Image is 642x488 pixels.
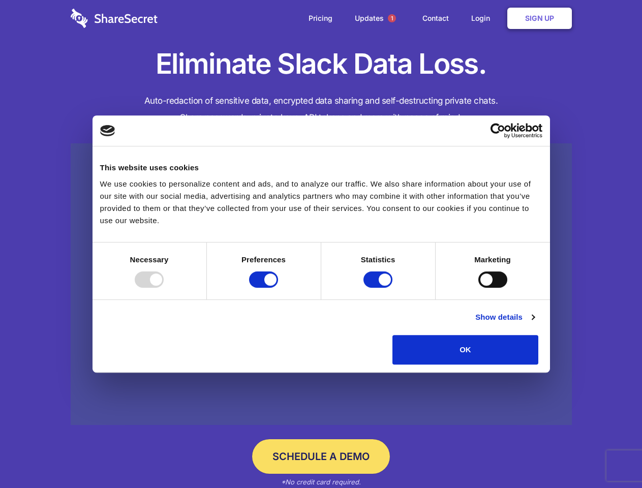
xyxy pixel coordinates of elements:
a: Contact [412,3,459,34]
strong: Statistics [361,255,395,264]
a: Usercentrics Cookiebot - opens in a new window [453,123,542,138]
div: We use cookies to personalize content and ads, and to analyze our traffic. We also share informat... [100,178,542,227]
em: *No credit card required. [281,478,361,486]
button: OK [392,335,538,364]
a: Wistia video thumbnail [71,143,572,425]
strong: Marketing [474,255,511,264]
h4: Auto-redaction of sensitive data, encrypted data sharing and self-destructing private chats. Shar... [71,93,572,126]
strong: Preferences [241,255,286,264]
strong: Necessary [130,255,169,264]
h1: Eliminate Slack Data Loss. [71,46,572,82]
img: logo-wordmark-white-trans-d4663122ce5f474addd5e946df7df03e33cb6a1c49d2221995e7729f52c070b2.svg [71,9,158,28]
img: logo [100,125,115,136]
div: This website uses cookies [100,162,542,174]
a: Pricing [298,3,343,34]
a: Show details [475,311,534,323]
span: 1 [388,14,396,22]
a: Schedule a Demo [252,439,390,474]
a: Sign Up [507,8,572,29]
a: Login [461,3,505,34]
